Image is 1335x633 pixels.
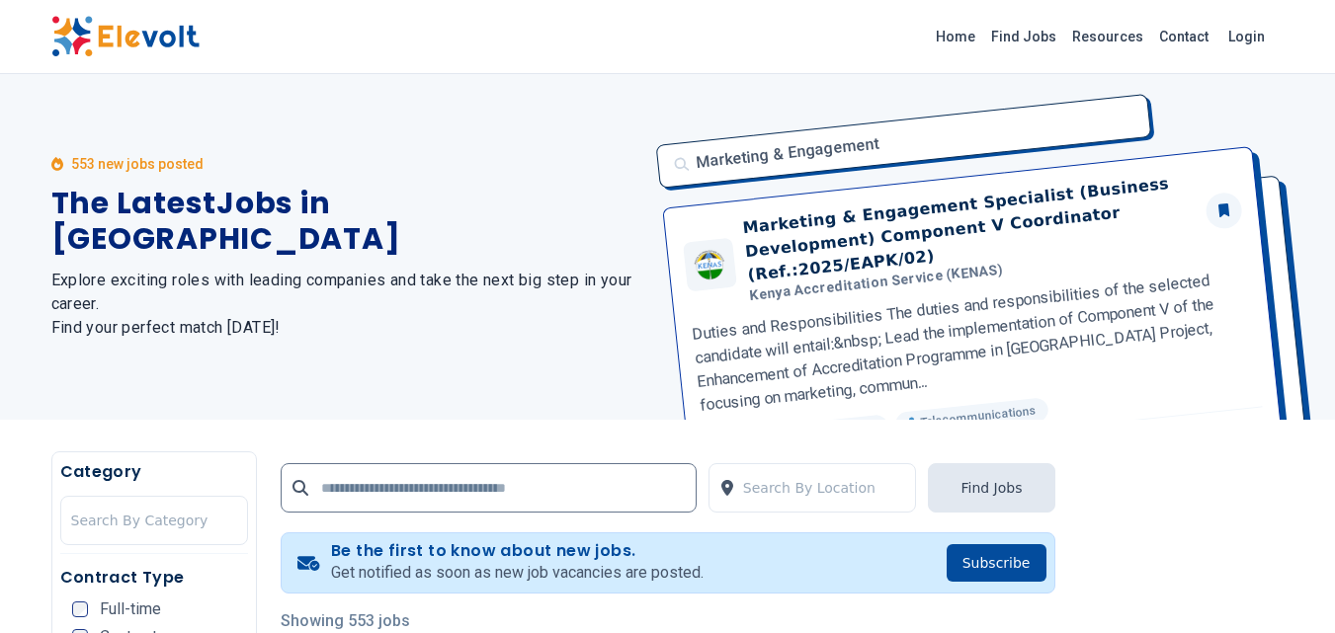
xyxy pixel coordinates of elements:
[983,21,1064,52] a: Find Jobs
[60,566,248,590] h5: Contract Type
[1064,21,1151,52] a: Resources
[928,21,983,52] a: Home
[331,561,704,585] p: Get notified as soon as new job vacancies are posted.
[51,16,200,57] img: Elevolt
[71,154,204,174] p: 553 new jobs posted
[51,269,644,340] h2: Explore exciting roles with leading companies and take the next big step in your career. Find you...
[928,463,1054,513] button: Find Jobs
[72,601,88,617] input: Full-time
[281,609,1055,633] p: Showing 553 jobs
[100,601,161,617] span: Full-time
[947,544,1046,582] button: Subscribe
[60,460,248,484] h5: Category
[331,541,704,561] h4: Be the first to know about new jobs.
[1151,21,1216,52] a: Contact
[1216,17,1277,56] a: Login
[51,186,644,257] h1: The Latest Jobs in [GEOGRAPHIC_DATA]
